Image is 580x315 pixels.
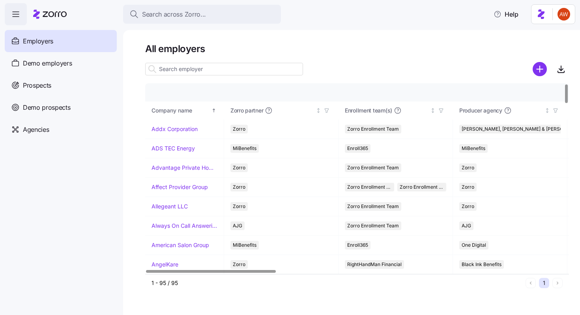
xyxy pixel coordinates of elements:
th: Company nameSorted ascending [145,101,224,120]
button: 1 [539,278,549,288]
span: MiBenefits [233,241,256,249]
span: Zorro [233,260,245,269]
span: Zorro [462,202,474,211]
span: MiBenefits [462,144,485,153]
a: Demo employers [5,52,117,74]
a: Addx Corporation [152,125,198,133]
span: Zorro Enrollment Team [347,125,399,133]
th: Zorro partnerNot sorted [224,101,339,120]
a: American Salon Group [152,241,209,249]
span: Zorro [233,183,245,191]
span: Zorro Enrollment Experts [400,183,444,191]
span: Zorro Enrollment Team [347,202,399,211]
a: Affect Provider Group [152,183,208,191]
div: 1 - 95 / 95 [152,279,522,287]
span: Help [494,9,518,19]
th: Producer agencyNot sorted [453,101,567,120]
a: Advantage Private Home Care [152,164,217,172]
span: Enroll365 [347,144,368,153]
span: Zorro Enrollment Team [347,221,399,230]
span: Zorro [233,202,245,211]
button: Search across Zorro... [123,5,281,24]
div: Sorted ascending [211,108,217,113]
a: ADS TEC Energy [152,144,195,152]
span: RightHandMan Financial [347,260,402,269]
span: Search across Zorro... [142,9,206,19]
button: Next page [552,278,563,288]
a: Agencies [5,118,117,141]
a: Demo prospects [5,96,117,118]
a: Employers [5,30,117,52]
h1: All employers [145,43,569,55]
span: Black Ink Benefits [462,260,501,269]
span: MiBenefits [233,144,256,153]
span: Enrollment team(s) [345,107,392,114]
button: Help [487,6,525,22]
a: Prospects [5,74,117,96]
span: Zorro [233,125,245,133]
span: AJG [233,221,242,230]
div: Company name [152,106,210,115]
img: 3c671664b44671044fa8929adf5007c6 [558,8,570,21]
a: AngelKare [152,261,178,268]
div: Not sorted [544,108,550,113]
button: Previous page [526,278,536,288]
span: Demo employers [23,58,72,68]
input: Search employer [145,63,303,75]
span: Zorro [462,183,474,191]
a: Always On Call Answering Service [152,222,217,230]
span: Zorro Enrollment Team [347,183,392,191]
span: Employers [23,36,53,46]
div: Not sorted [316,108,321,113]
span: Producer agency [459,107,502,114]
span: Prospects [23,81,51,90]
a: Allegeant LLC [152,202,188,210]
span: Enroll365 [347,241,368,249]
span: Zorro [233,163,245,172]
span: Zorro Enrollment Team [347,163,399,172]
svg: add icon [533,62,547,76]
span: One Digital [462,241,486,249]
div: Not sorted [430,108,436,113]
span: Zorro partner [230,107,263,114]
span: Demo prospects [23,103,71,112]
span: Zorro [462,163,474,172]
th: Enrollment team(s)Not sorted [339,101,453,120]
span: Agencies [23,125,49,135]
span: AJG [462,221,471,230]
